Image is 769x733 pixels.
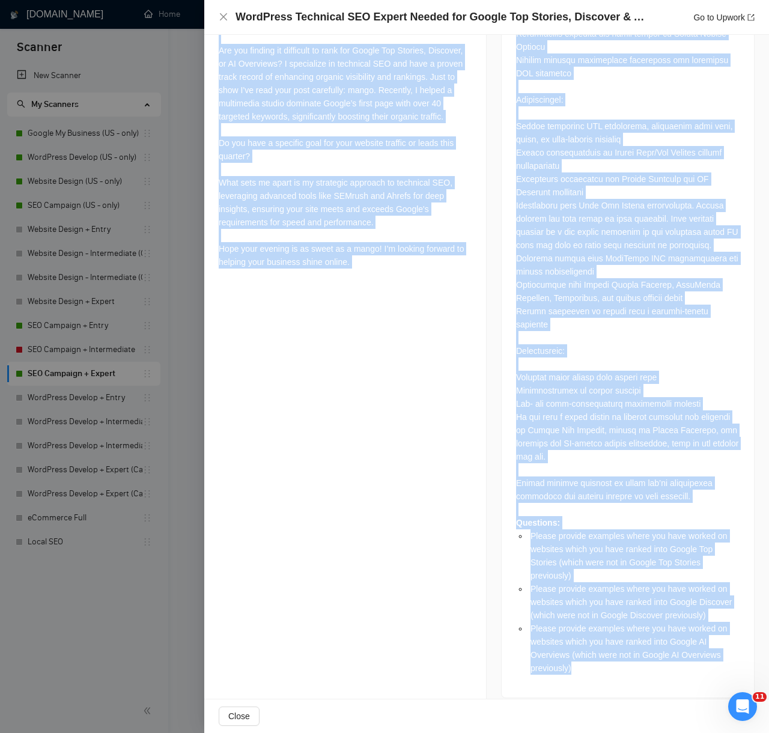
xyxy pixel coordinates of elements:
[530,624,728,673] span: Please provide examples where you have worked on websites which you have ranked into Google AI Ov...
[747,14,755,21] span: export
[693,13,755,22] a: Go to Upworkexport
[753,692,767,702] span: 11
[236,10,650,25] h4: WordPress Technical SEO Expert Needed for Google Top Stories, Discover & AI Overviews
[228,710,250,723] span: Close
[219,12,228,22] button: Close
[219,707,260,726] button: Close
[530,531,728,580] span: Please provide examples where you have worked on websites which you have ranked into Google Top S...
[516,518,560,528] strong: Questions:
[219,17,472,269] div: Good evening! Are you finding it difficult to rank for Google Top Stories, Discover, or AI Overvi...
[728,692,757,721] iframe: Intercom live chat
[530,584,732,620] span: Please provide examples where you have worked on websites which you have ranked into Google Disco...
[219,12,228,22] span: close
